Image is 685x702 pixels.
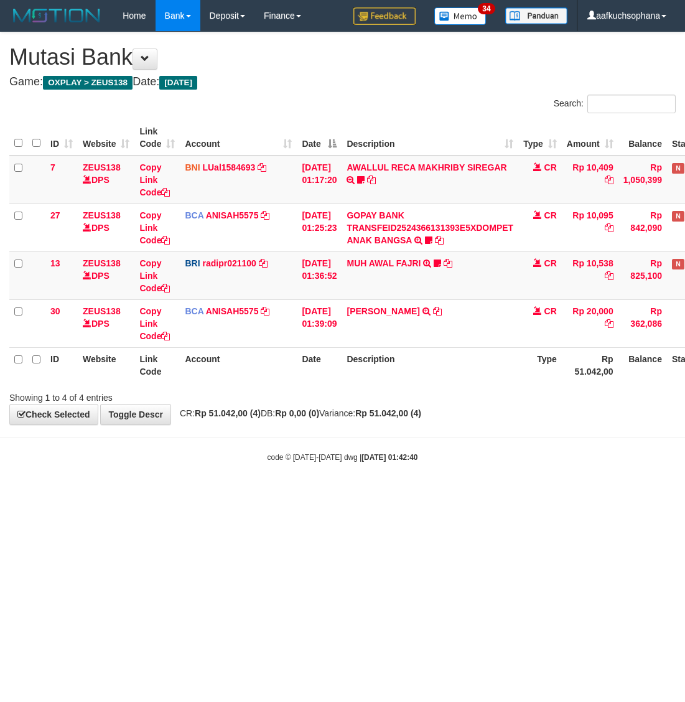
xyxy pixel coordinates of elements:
[672,163,684,174] span: Has Note
[134,120,180,156] th: Link Code: activate to sort column ascending
[261,210,269,220] a: Copy ANISAH5575 to clipboard
[134,347,180,383] th: Link Code
[297,251,342,299] td: [DATE] 01:36:52
[342,347,518,383] th: Description
[518,120,562,156] th: Type: activate to sort column ascending
[587,95,676,113] input: Search:
[206,306,259,316] a: ANISAH5575
[672,259,684,269] span: Has Note
[562,156,618,204] td: Rp 10,409
[544,210,557,220] span: CR
[297,156,342,204] td: [DATE] 01:17:20
[78,156,134,204] td: DPS
[618,156,667,204] td: Rp 1,050,399
[433,306,442,316] a: Copy LINDA LESTARI to clipboard
[78,120,134,156] th: Website: activate to sort column ascending
[100,404,171,425] a: Toggle Descr
[83,306,121,316] a: ZEUS138
[202,258,256,268] a: radipr021100
[83,258,121,268] a: ZEUS138
[43,76,133,90] span: OXPLAY > ZEUS138
[297,347,342,383] th: Date
[297,299,342,347] td: [DATE] 01:39:09
[261,306,269,316] a: Copy ANISAH5575 to clipboard
[562,347,618,383] th: Rp 51.042,00
[361,453,417,462] strong: [DATE] 01:42:40
[9,45,676,70] h1: Mutasi Bank
[297,120,342,156] th: Date: activate to sort column descending
[367,175,376,185] a: Copy AWALLUL RECA MAKHRIBY SIREGAR to clipboard
[544,258,557,268] span: CR
[139,210,170,245] a: Copy Link Code
[174,408,421,418] span: CR: DB: Variance:
[435,235,444,245] a: Copy GOPAY BANK TRANSFEID2524366131393E5XDOMPET ANAK BANGSA to clipboard
[180,347,297,383] th: Account
[78,251,134,299] td: DPS
[185,210,203,220] span: BCA
[159,76,197,90] span: [DATE]
[347,306,419,316] a: [PERSON_NAME]
[342,120,518,156] th: Description: activate to sort column ascending
[518,347,562,383] th: Type
[83,210,121,220] a: ZEUS138
[275,408,319,418] strong: Rp 0,00 (0)
[554,95,676,113] label: Search:
[605,271,613,281] a: Copy Rp 10,538 to clipboard
[78,347,134,383] th: Website
[45,120,78,156] th: ID: activate to sort column ascending
[544,162,557,172] span: CR
[618,251,667,299] td: Rp 825,100
[195,408,261,418] strong: Rp 51.042,00 (4)
[347,162,506,172] a: AWALLUL RECA MAKHRIBY SIREGAR
[78,299,134,347] td: DPS
[562,299,618,347] td: Rp 20,000
[605,319,613,329] a: Copy Rp 20,000 to clipboard
[618,299,667,347] td: Rp 362,086
[444,258,452,268] a: Copy MUH AWAL FAJRI to clipboard
[50,306,60,316] span: 30
[562,204,618,251] td: Rp 10,095
[9,386,276,404] div: Showing 1 to 4 of 4 entries
[259,258,268,268] a: Copy radipr021100 to clipboard
[618,120,667,156] th: Balance
[618,204,667,251] td: Rp 842,090
[355,408,421,418] strong: Rp 51.042,00 (4)
[297,204,342,251] td: [DATE] 01:25:23
[562,120,618,156] th: Amount: activate to sort column ascending
[206,210,259,220] a: ANISAH5575
[9,6,104,25] img: MOTION_logo.png
[605,223,613,233] a: Copy Rp 10,095 to clipboard
[347,258,421,268] a: MUH AWAL FAJRI
[672,211,684,222] span: Has Note
[139,162,170,197] a: Copy Link Code
[185,162,200,172] span: BNI
[268,453,418,462] small: code © [DATE]-[DATE] dwg |
[544,306,557,316] span: CR
[50,162,55,172] span: 7
[258,162,266,172] a: Copy LUal1584693 to clipboard
[347,210,513,245] a: GOPAY BANK TRANSFEID2524366131393E5XDOMPET ANAK BANGSA
[83,162,121,172] a: ZEUS138
[139,258,170,293] a: Copy Link Code
[9,76,676,88] h4: Game: Date:
[185,258,200,268] span: BRI
[618,347,667,383] th: Balance
[139,306,170,341] a: Copy Link Code
[180,120,297,156] th: Account: activate to sort column ascending
[562,251,618,299] td: Rp 10,538
[50,258,60,268] span: 13
[50,210,60,220] span: 27
[185,306,203,316] span: BCA
[202,162,255,172] a: LUal1584693
[605,175,613,185] a: Copy Rp 10,409 to clipboard
[353,7,416,25] img: Feedback.jpg
[9,404,98,425] a: Check Selected
[478,3,495,14] span: 34
[505,7,567,24] img: panduan.png
[434,7,487,25] img: Button%20Memo.svg
[78,204,134,251] td: DPS
[45,347,78,383] th: ID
